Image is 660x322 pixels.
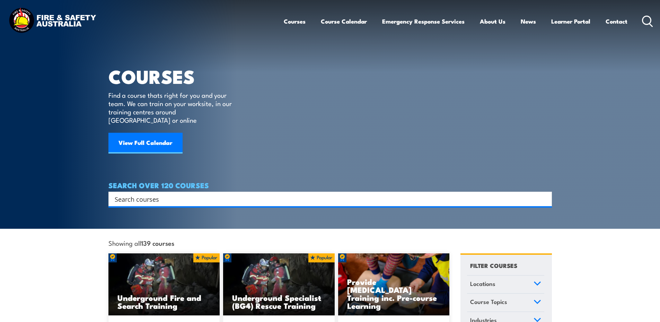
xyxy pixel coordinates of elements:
input: Search input [115,194,537,204]
form: Search form [116,194,538,204]
img: Underground mine rescue [223,253,335,316]
img: Low Voltage Rescue and Provide CPR [338,253,450,316]
button: Search magnifier button [540,194,549,204]
a: News [521,12,536,31]
span: Locations [470,279,495,288]
p: Find a course thats right for you and your team. We can train on your worksite, in our training c... [108,91,235,124]
a: Emergency Response Services [382,12,465,31]
h3: Provide [MEDICAL_DATA] Training inc. Pre-course Learning [347,278,441,310]
h4: SEARCH OVER 120 COURSES [108,181,552,189]
a: Underground Specialist (BG4) Rescue Training [223,253,335,316]
a: Course Calendar [321,12,367,31]
a: Locations [467,276,544,294]
a: Contact [606,12,627,31]
span: Course Topics [470,297,507,306]
h4: FILTER COURSES [470,261,517,270]
a: Courses [284,12,306,31]
h1: COURSES [108,68,242,84]
a: View Full Calendar [108,133,183,154]
a: Course Topics [467,294,544,312]
h3: Underground Fire and Search Training [117,294,211,310]
img: Underground mine rescue [108,253,220,316]
a: Learner Portal [551,12,590,31]
a: Provide [MEDICAL_DATA] Training inc. Pre-course Learning [338,253,450,316]
span: Showing all [108,239,174,246]
h3: Underground Specialist (BG4) Rescue Training [232,294,326,310]
strong: 139 courses [141,238,174,247]
a: About Us [480,12,505,31]
a: Underground Fire and Search Training [108,253,220,316]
